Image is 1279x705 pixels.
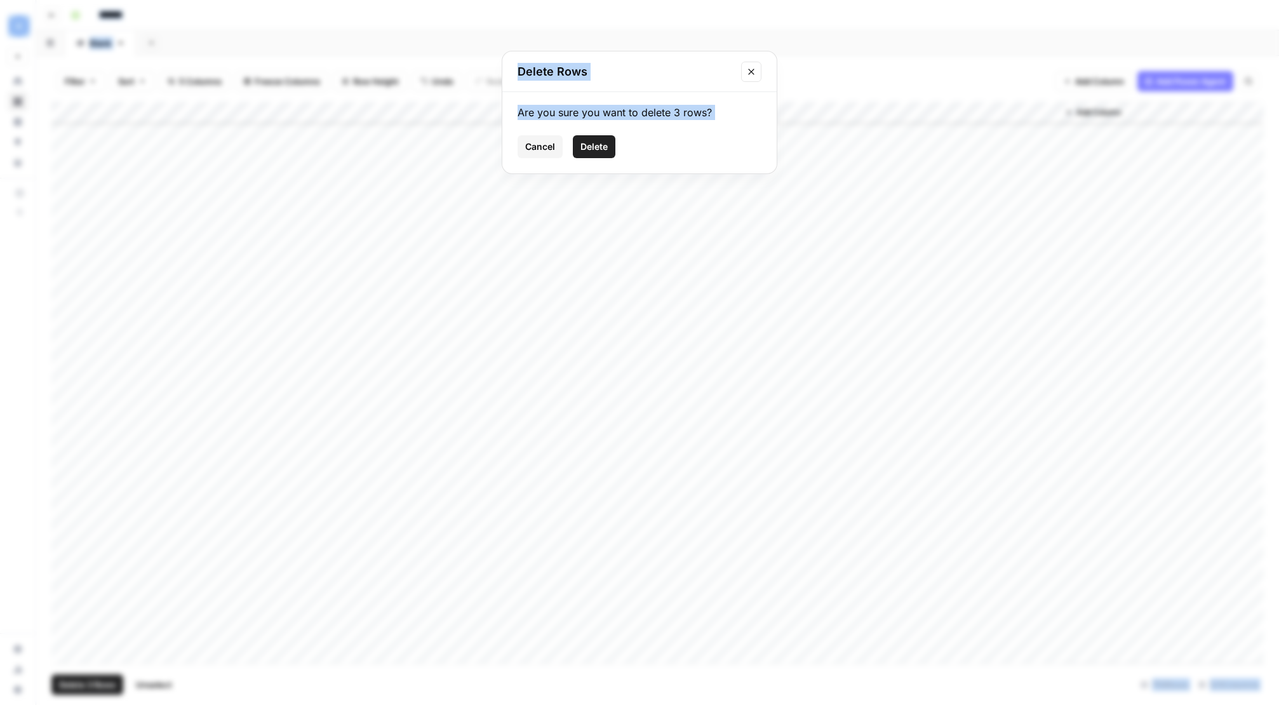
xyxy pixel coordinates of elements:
button: Close modal [741,62,761,82]
span: Delete [580,140,608,153]
button: Delete [573,135,615,158]
span: Cancel [525,140,555,153]
h2: Delete Rows [518,63,733,81]
div: Are you sure you want to delete 3 rows? [518,105,761,120]
button: Cancel [518,135,563,158]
